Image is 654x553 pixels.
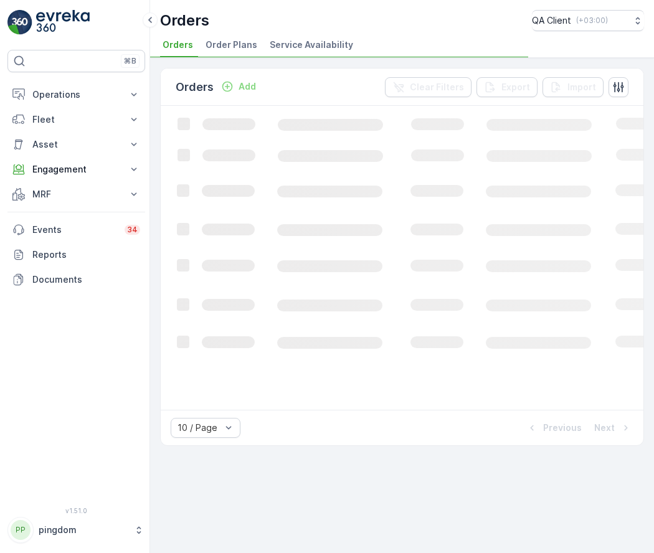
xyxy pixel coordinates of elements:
[476,77,538,97] button: Export
[127,225,138,235] p: 34
[7,267,145,292] a: Documents
[7,107,145,132] button: Fleet
[32,273,140,286] p: Documents
[7,507,145,514] span: v 1.51.0
[239,80,256,93] p: Add
[594,422,615,434] p: Next
[39,524,128,536] p: pingdom
[7,132,145,157] button: Asset
[524,420,583,435] button: Previous
[7,182,145,207] button: MRF
[410,81,464,93] p: Clear Filters
[216,79,261,94] button: Add
[32,248,140,261] p: Reports
[7,82,145,107] button: Operations
[11,520,31,540] div: PP
[163,39,193,51] span: Orders
[32,88,120,101] p: Operations
[501,81,530,93] p: Export
[593,420,633,435] button: Next
[270,39,353,51] span: Service Availability
[32,138,120,151] p: Asset
[576,16,608,26] p: ( +03:00 )
[36,10,90,35] img: logo_light-DOdMpM7g.png
[543,77,604,97] button: Import
[176,78,214,96] p: Orders
[7,217,145,242] a: Events34
[124,56,136,66] p: ⌘B
[32,163,120,176] p: Engagement
[7,157,145,182] button: Engagement
[32,113,120,126] p: Fleet
[7,10,32,35] img: logo
[32,188,120,201] p: MRF
[532,10,644,31] button: QA Client(+03:00)
[532,14,571,27] p: QA Client
[7,517,145,543] button: PPpingdom
[7,242,145,267] a: Reports
[32,224,117,236] p: Events
[567,81,596,93] p: Import
[543,422,582,434] p: Previous
[160,11,209,31] p: Orders
[206,39,257,51] span: Order Plans
[385,77,472,97] button: Clear Filters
